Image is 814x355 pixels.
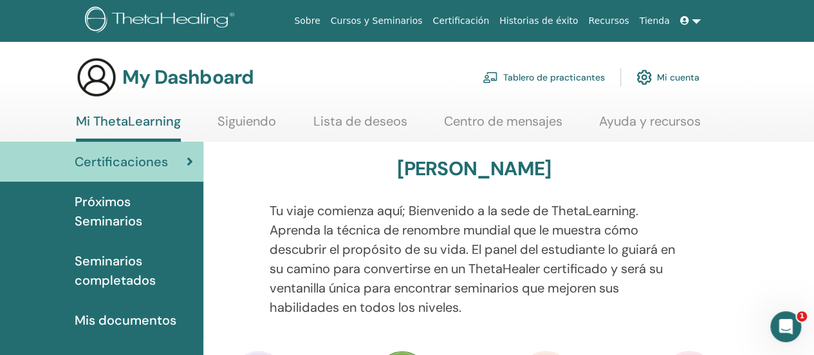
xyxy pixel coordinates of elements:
[313,113,407,139] a: Lista de deseos
[75,251,193,290] span: Seminarios completados
[636,66,652,88] img: cog.svg
[326,9,428,33] a: Cursos y Seminarios
[599,113,701,139] a: Ayuda y recursos
[483,72,498,83] img: chalkboard-teacher.svg
[427,9,494,33] a: Certificación
[85,6,239,35] img: logo.png
[636,63,699,91] a: Mi cuenta
[75,192,193,231] span: Próximos Seminarios
[583,9,634,33] a: Recursos
[483,63,605,91] a: Tablero de practicantes
[289,9,325,33] a: Sobre
[76,113,181,142] a: Mi ThetaLearning
[75,311,176,330] span: Mis documentos
[217,113,276,139] a: Siguiendo
[770,311,801,342] iframe: Intercom live chat
[122,66,254,89] h3: My Dashboard
[76,57,117,98] img: generic-user-icon.jpg
[494,9,583,33] a: Historias de éxito
[797,311,807,321] span: 1
[75,152,168,171] span: Certificaciones
[270,201,679,317] p: Tu viaje comienza aquí; Bienvenido a la sede de ThetaLearning. Aprenda la técnica de renombre mun...
[444,113,562,139] a: Centro de mensajes
[397,157,551,180] h3: [PERSON_NAME]
[634,9,675,33] a: Tienda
